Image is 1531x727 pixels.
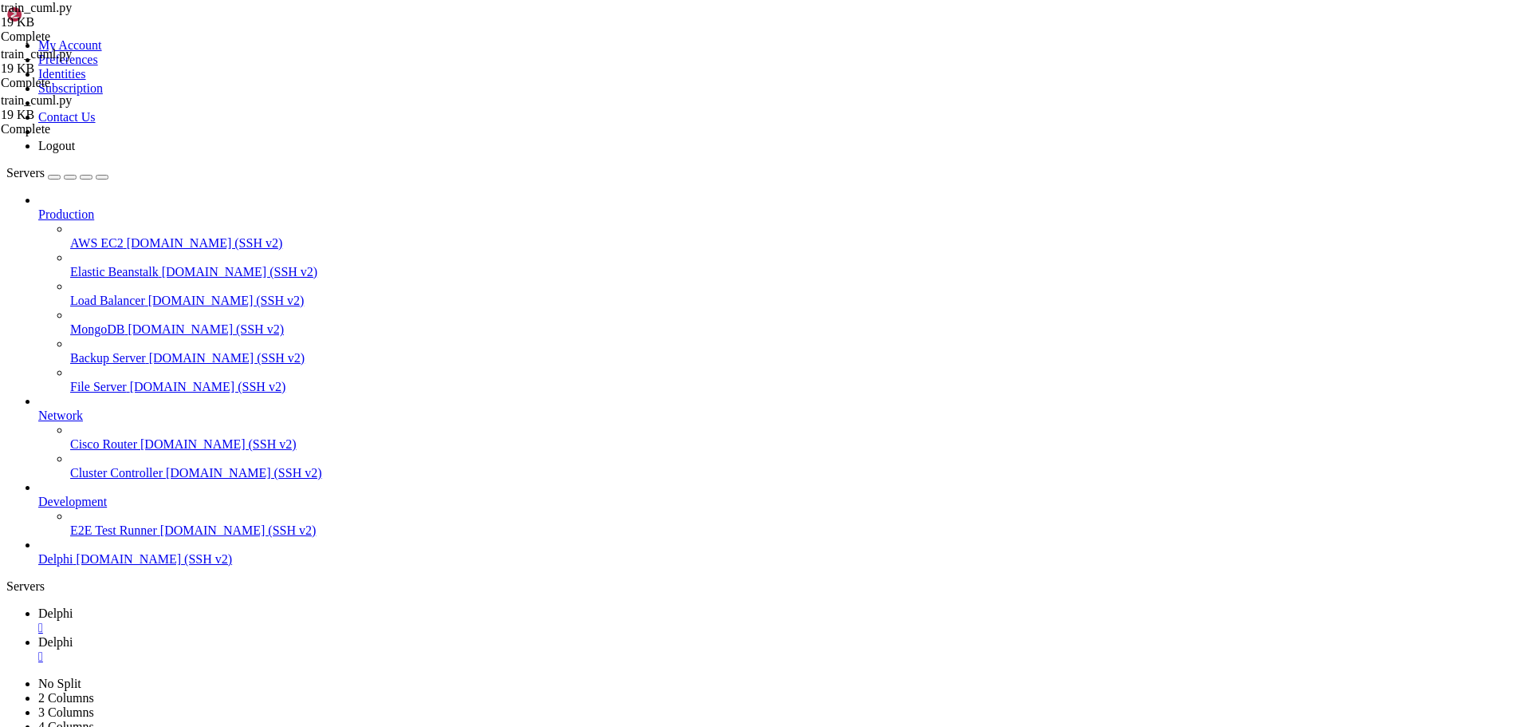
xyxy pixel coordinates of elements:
div: Complete [1,76,160,90]
span: train_cuml.py [1,93,72,107]
span: train_cuml.py [1,1,160,30]
span: train_cuml.py [1,1,72,14]
div: Complete [1,30,160,44]
span: train_cuml.py [1,93,160,122]
div: 19 KB [1,61,160,76]
div: 19 KB [1,15,160,30]
div: 19 KB [1,108,160,122]
span: train_cuml.py [1,47,72,61]
div: Complete [1,122,160,136]
span: train_cuml.py [1,47,160,76]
